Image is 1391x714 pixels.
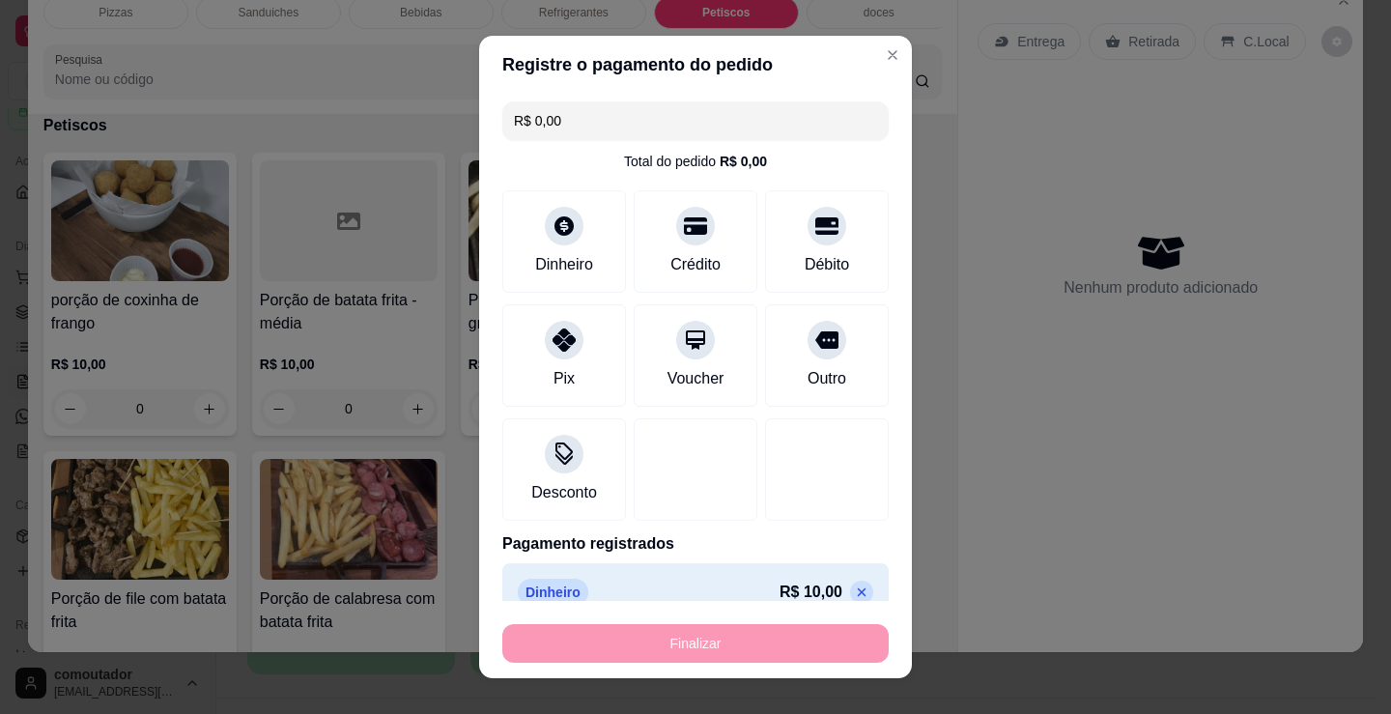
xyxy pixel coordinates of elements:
[535,253,593,276] div: Dinheiro
[720,152,767,171] div: R$ 0,00
[808,367,846,390] div: Outro
[877,40,908,71] button: Close
[518,579,588,606] p: Dinheiro
[780,581,842,604] p: R$ 10,00
[805,253,849,276] div: Débito
[502,532,889,556] p: Pagamento registrados
[514,101,877,140] input: Ex.: hambúrguer de cordeiro
[624,152,767,171] div: Total do pedido
[554,367,575,390] div: Pix
[667,367,724,390] div: Voucher
[670,253,721,276] div: Crédito
[479,36,912,94] header: Registre o pagamento do pedido
[531,481,597,504] div: Desconto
